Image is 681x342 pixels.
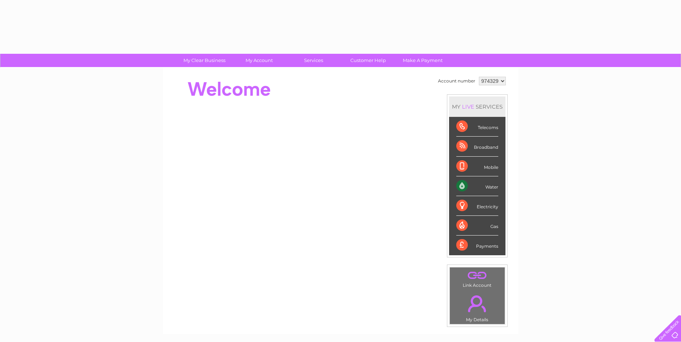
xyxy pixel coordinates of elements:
a: My Account [229,54,289,67]
div: Electricity [456,196,498,216]
a: Make A Payment [393,54,452,67]
div: Gas [456,216,498,236]
td: Account number [436,75,477,87]
td: Link Account [449,267,505,290]
div: Telecoms [456,117,498,137]
div: Mobile [456,157,498,176]
div: Broadband [456,137,498,156]
a: Customer Help [339,54,398,67]
a: My Clear Business [175,54,234,67]
div: Water [456,176,498,196]
td: My Details [449,289,505,324]
a: . [452,269,503,282]
div: MY SERVICES [449,96,505,117]
div: Payments [456,236,498,255]
a: Services [284,54,343,67]
div: LIVE [461,103,476,110]
a: . [452,291,503,316]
